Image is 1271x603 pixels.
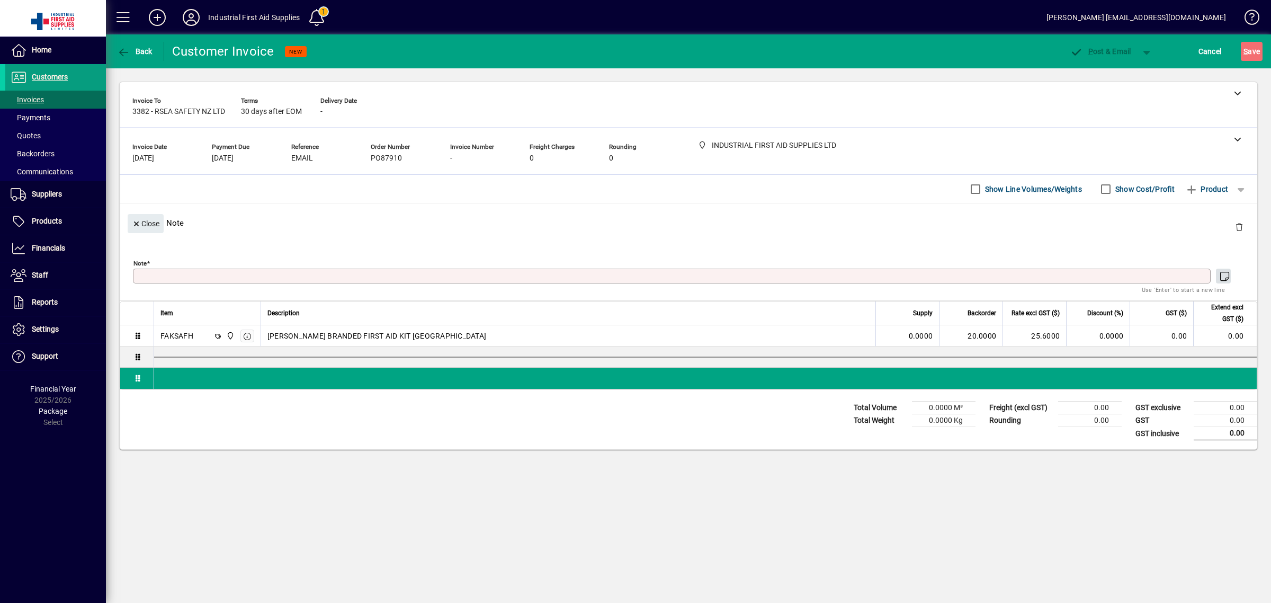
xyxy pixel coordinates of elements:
[289,48,302,55] span: NEW
[968,331,996,341] span: 20.0000
[1243,43,1260,60] span: ave
[114,42,155,61] button: Back
[120,203,1257,242] div: Note
[32,46,51,54] span: Home
[1196,42,1224,61] button: Cancel
[223,330,236,342] span: INDUSTRIAL FIRST AID SUPPLIES LTD
[267,307,300,319] span: Description
[1142,283,1225,296] mat-hint: Use 'Enter' to start a new line
[241,108,302,116] span: 30 days after EOM
[172,43,274,60] div: Customer Invoice
[39,407,67,415] span: Package
[983,184,1082,194] label: Show Line Volumes/Weights
[1064,42,1136,61] button: Post & Email
[1200,301,1243,325] span: Extend excl GST ($)
[174,8,208,27] button: Profile
[1066,325,1130,347] td: 0.0000
[1194,427,1257,440] td: 0.00
[450,154,452,163] span: -
[5,127,106,145] a: Quotes
[5,181,106,208] a: Suppliers
[117,47,153,56] span: Back
[212,154,234,163] span: [DATE]
[1113,184,1175,194] label: Show Cost/Profit
[1166,307,1187,319] span: GST ($)
[32,325,59,333] span: Settings
[1009,331,1060,341] div: 25.6000
[132,215,159,233] span: Close
[1130,402,1194,414] td: GST exclusive
[11,95,44,104] span: Invoices
[5,109,106,127] a: Payments
[5,91,106,109] a: Invoices
[1237,2,1258,37] a: Knowledge Base
[208,9,300,26] div: Industrial First Aid Supplies
[1070,47,1131,56] span: ost & Email
[913,307,933,319] span: Supply
[32,190,62,198] span: Suppliers
[1088,47,1093,56] span: P
[32,352,58,360] span: Support
[1130,414,1194,427] td: GST
[909,331,933,341] span: 0.0000
[1012,307,1060,319] span: Rate excl GST ($)
[32,244,65,252] span: Financials
[267,331,486,341] span: [PERSON_NAME] BRANDED FIRST AID KIT [GEOGRAPHIC_DATA]
[968,307,996,319] span: Backorder
[1058,402,1122,414] td: 0.00
[5,235,106,262] a: Financials
[848,414,912,427] td: Total Weight
[133,260,147,267] mat-label: Note
[1046,9,1226,26] div: [PERSON_NAME] [EMAIL_ADDRESS][DOMAIN_NAME]
[132,154,154,163] span: [DATE]
[11,149,55,158] span: Backorders
[984,414,1058,427] td: Rounding
[291,154,313,163] span: EMAIL
[848,402,912,414] td: Total Volume
[1227,222,1252,232] app-page-header-button: Delete
[1243,47,1248,56] span: S
[5,289,106,316] a: Reports
[11,113,50,122] span: Payments
[5,343,106,370] a: Support
[32,298,58,306] span: Reports
[984,402,1058,414] td: Freight (excl GST)
[609,154,613,163] span: 0
[320,108,323,116] span: -
[140,8,174,27] button: Add
[1130,325,1193,347] td: 0.00
[32,271,48,279] span: Staff
[912,414,975,427] td: 0.0000 Kg
[1087,307,1123,319] span: Discount (%)
[132,108,225,116] span: 3382 - RSEA SAFETY NZ LTD
[1058,414,1122,427] td: 0.00
[1227,214,1252,240] button: Delete
[530,154,534,163] span: 0
[1198,43,1222,60] span: Cancel
[30,385,76,393] span: Financial Year
[1193,325,1257,347] td: 0.00
[106,42,164,61] app-page-header-button: Back
[160,331,193,341] div: FAKSAFH
[5,262,106,289] a: Staff
[11,167,73,176] span: Communications
[11,131,41,140] span: Quotes
[5,37,106,64] a: Home
[5,208,106,235] a: Products
[1194,402,1257,414] td: 0.00
[5,145,106,163] a: Backorders
[5,316,106,343] a: Settings
[128,214,164,233] button: Close
[912,402,975,414] td: 0.0000 M³
[1130,427,1194,440] td: GST inclusive
[5,163,106,181] a: Communications
[32,73,68,81] span: Customers
[1241,42,1263,61] button: Save
[160,307,173,319] span: Item
[125,218,166,228] app-page-header-button: Close
[32,217,62,225] span: Products
[371,154,402,163] span: PO87910
[1194,414,1257,427] td: 0.00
